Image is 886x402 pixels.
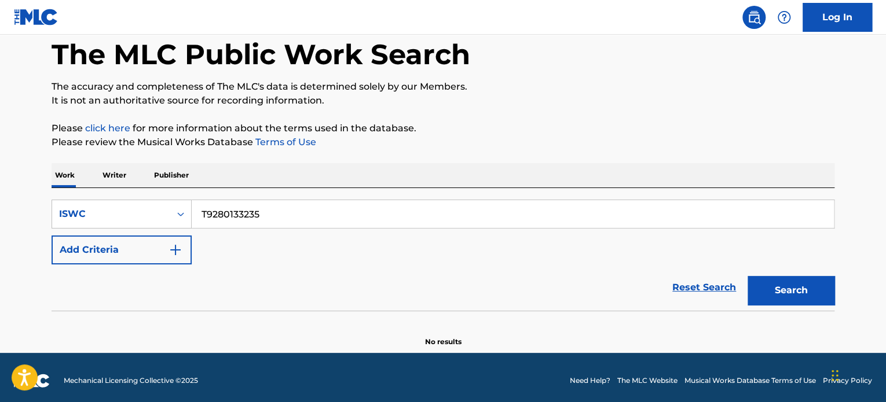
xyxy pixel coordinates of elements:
a: Terms of Use [253,137,316,147]
p: Writer [99,163,130,187]
a: Reset Search [667,275,742,300]
a: The MLC Website [617,375,678,386]
form: Search Form [52,200,834,311]
h1: The MLC Public Work Search [52,37,470,72]
img: MLC Logo [14,9,58,25]
p: Publisher [151,163,192,187]
iframe: Chat Widget [828,346,886,402]
span: Mechanical Licensing Collective © 2025 [64,375,198,386]
div: Help [772,6,796,29]
div: Drag [832,358,839,393]
button: Add Criteria [52,235,192,264]
p: Please for more information about the terms used in the database. [52,121,834,135]
p: Work [52,163,78,187]
a: Log In [803,3,872,32]
a: Privacy Policy [823,375,872,386]
a: Public Search [742,6,766,29]
a: click here [85,123,130,134]
img: 9d2ae6d4665cec9f34b9.svg [169,243,182,257]
div: ISWC [59,207,163,221]
img: help [777,10,791,24]
p: The accuracy and completeness of The MLC's data is determined solely by our Members. [52,80,834,94]
button: Search [748,276,834,305]
p: Please review the Musical Works Database [52,135,834,149]
a: Need Help? [570,375,610,386]
p: No results [425,323,462,347]
img: search [747,10,761,24]
p: It is not an authoritative source for recording information. [52,94,834,108]
a: Musical Works Database Terms of Use [684,375,816,386]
